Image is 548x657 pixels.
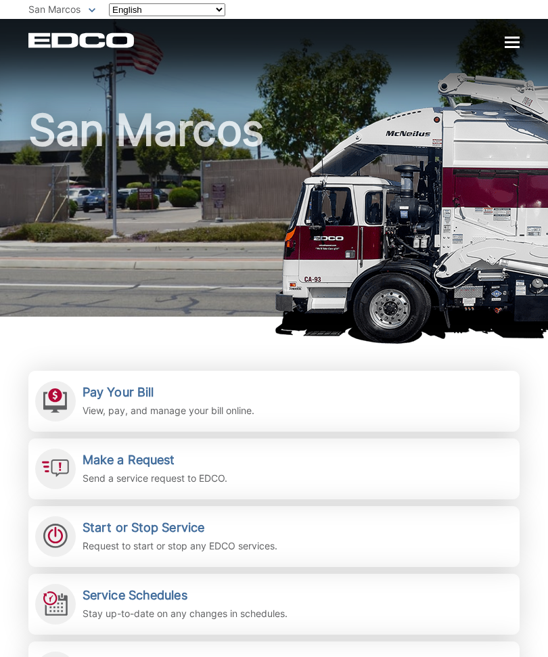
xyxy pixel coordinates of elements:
select: Select a language [109,3,225,16]
a: Service Schedules Stay up-to-date on any changes in schedules. [28,574,520,635]
a: Pay Your Bill View, pay, and manage your bill online. [28,371,520,432]
p: Send a service request to EDCO. [83,471,227,486]
h2: Pay Your Bill [83,385,254,400]
a: Make a Request Send a service request to EDCO. [28,438,520,499]
h1: San Marcos [28,108,520,323]
a: EDCD logo. Return to the homepage. [28,32,136,48]
span: San Marcos [28,3,81,15]
p: Request to start or stop any EDCO services. [83,539,277,553]
h2: Service Schedules [83,588,288,603]
p: Stay up-to-date on any changes in schedules. [83,606,288,621]
h2: Make a Request [83,453,227,468]
p: View, pay, and manage your bill online. [83,403,254,418]
h2: Start or Stop Service [83,520,277,535]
